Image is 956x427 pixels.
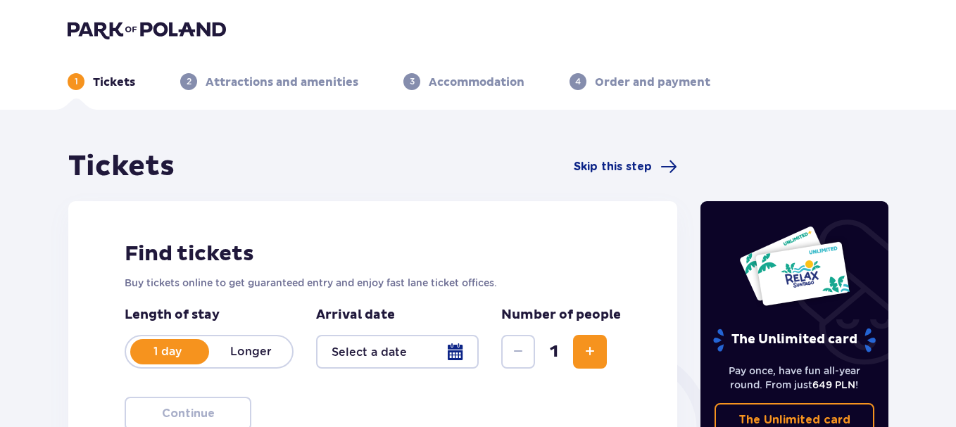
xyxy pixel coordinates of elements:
[712,328,877,352] p: The Unlimited card
[75,75,78,88] p: 1
[429,75,524,90] p: Accommodation
[501,307,621,324] p: Number of people
[125,241,621,267] h2: Find tickets
[162,406,215,421] p: Continue
[68,149,175,184] h1: Tickets
[574,158,677,175] a: Skip this step
[125,276,621,290] p: Buy tickets online to get guaranteed entry and enjoy fast lane ticket offices.
[538,341,570,362] span: 1
[501,335,535,369] button: Decrease
[575,75,581,88] p: 4
[316,307,395,324] p: Arrival date
[209,344,292,359] p: Longer
[68,20,226,39] img: Park of Poland logo
[180,73,358,90] div: 2Attractions and amenities
[126,344,209,359] p: 1 day
[574,159,652,174] span: Skip this step
[812,379,855,390] span: 649 PLN
[570,73,710,90] div: 4Order and payment
[403,73,524,90] div: 3Accommodation
[68,73,135,90] div: 1Tickets
[738,225,850,307] img: Two entry cards to Suntago with the word 'UNLIMITED RELAX', featuring a white background with tro...
[125,307,294,324] p: Length of stay
[410,75,415,88] p: 3
[206,75,358,90] p: Attractions and amenities
[93,75,135,90] p: Tickets
[595,75,710,90] p: Order and payment
[573,335,607,369] button: Increase
[187,75,191,88] p: 2
[715,364,875,392] p: Pay once, have fun all-year round. From just !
